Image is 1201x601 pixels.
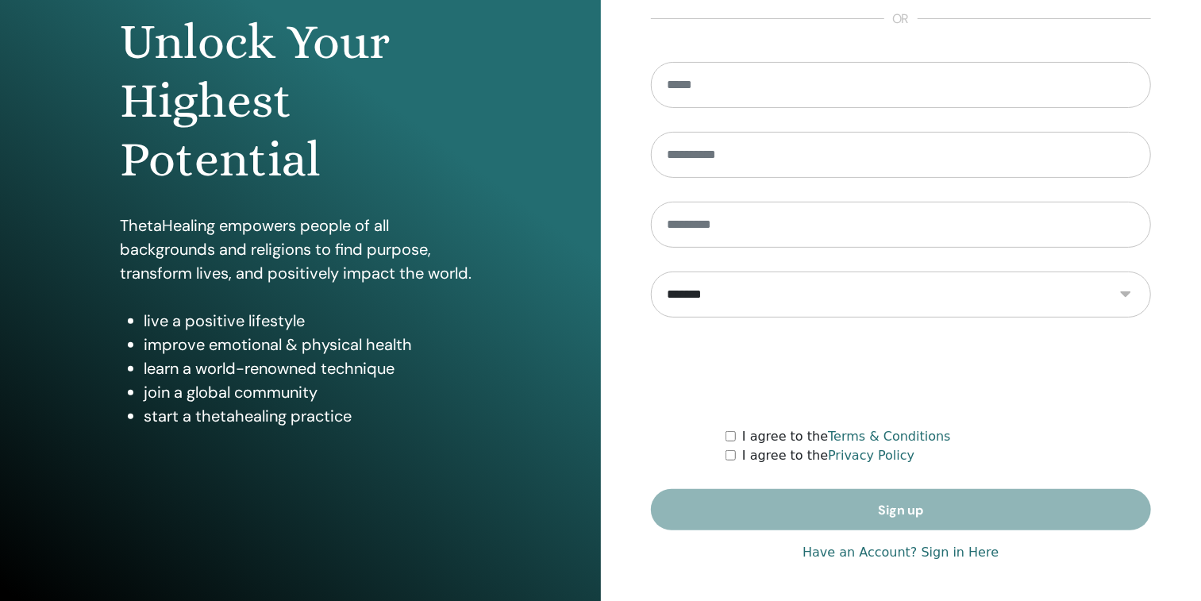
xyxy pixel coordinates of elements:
[144,309,480,333] li: live a positive lifestyle
[144,356,480,380] li: learn a world-renowned technique
[120,13,480,190] h1: Unlock Your Highest Potential
[742,427,951,446] label: I agree to the
[120,214,480,285] p: ThetaHealing empowers people of all backgrounds and religions to find purpose, transform lives, a...
[144,380,480,404] li: join a global community
[144,404,480,428] li: start a thetahealing practice
[144,333,480,356] li: improve emotional & physical health
[803,543,999,562] a: Have an Account? Sign in Here
[884,10,918,29] span: or
[828,448,914,463] a: Privacy Policy
[828,429,950,444] a: Terms & Conditions
[780,341,1022,403] iframe: reCAPTCHA
[742,446,914,465] label: I agree to the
